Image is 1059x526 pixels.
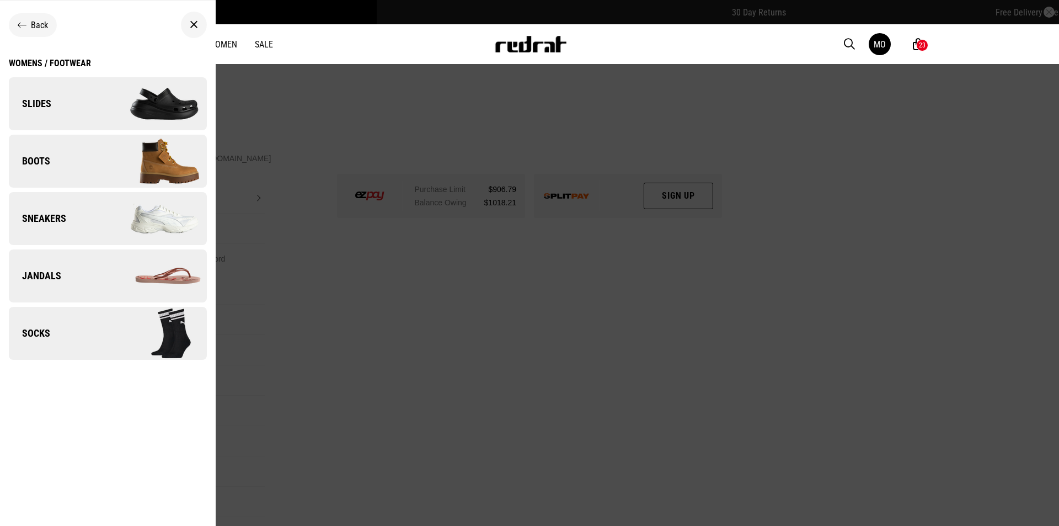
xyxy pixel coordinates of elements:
[31,20,48,30] span: Back
[9,77,207,130] a: Slides Slides
[9,212,66,225] span: Sneakers
[9,135,207,188] a: Boots Boots
[9,4,42,38] button: Open LiveChat chat widget
[9,97,51,110] span: Slides
[874,39,886,50] div: MO
[108,191,206,246] img: Sneakers
[919,41,926,49] div: 23
[9,307,207,360] a: Socks Socks
[255,39,273,50] a: Sale
[108,306,206,361] img: Socks
[9,269,61,283] span: Jandals
[9,192,207,245] a: Sneakers Sneakers
[208,39,237,50] a: Women
[9,58,91,77] a: Womens / Footwear
[108,248,206,304] img: Jandals
[9,249,207,302] a: Jandals Jandals
[9,327,50,340] span: Socks
[108,134,206,189] img: Boots
[9,58,91,68] div: Womens / Footwear
[494,36,567,52] img: Redrat logo
[9,155,50,168] span: Boots
[913,39,923,50] a: 23
[108,76,206,131] img: Slides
